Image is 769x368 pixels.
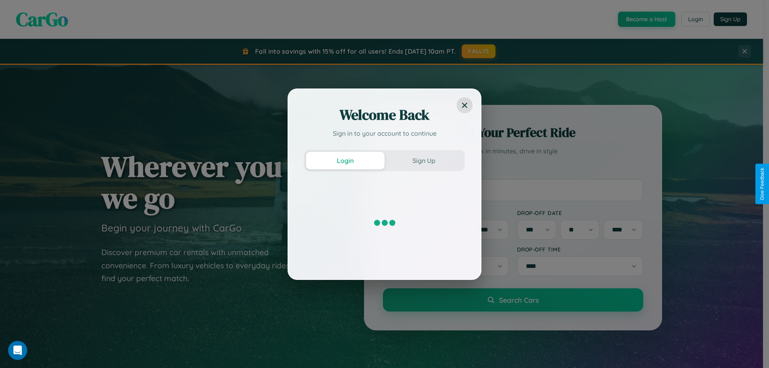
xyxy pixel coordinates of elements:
p: Sign in to your account to continue [304,129,465,138]
iframe: Intercom live chat [8,341,27,360]
button: Login [306,152,384,169]
div: Give Feedback [759,168,765,200]
h2: Welcome Back [304,105,465,125]
button: Sign Up [384,152,463,169]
